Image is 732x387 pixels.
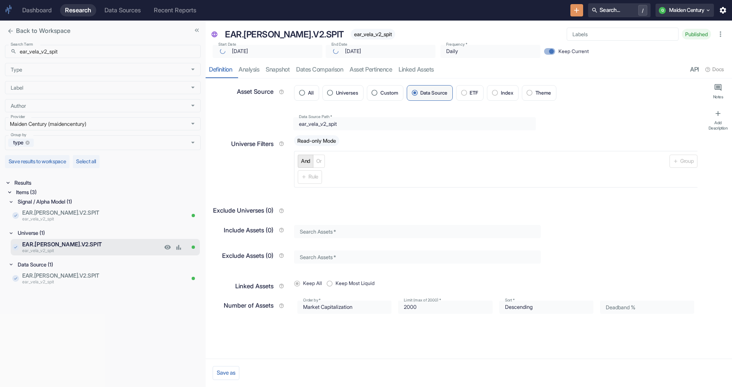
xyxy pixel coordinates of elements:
[345,45,425,58] input: yyyy-mm-dd
[5,155,69,168] button: Save results to workspace
[336,90,358,95] span: Universes
[154,7,196,14] div: Recent Reports
[22,209,162,222] a: EAR.[PERSON_NAME].V2.SPITear_vela_v2_spit
[213,366,239,380] button: Save as
[687,61,702,78] a: API
[224,301,273,310] p: Number of Assets
[336,280,375,287] span: Keep Most Liquid
[149,4,201,16] a: Recent Reports
[22,209,162,217] p: EAR.[PERSON_NAME].V2.SPIT
[331,42,347,47] label: End Date
[380,90,398,95] span: Custom
[206,61,732,78] div: resource tabs
[351,31,395,37] span: ear_vela_v2_spit
[65,7,91,14] div: Research
[188,119,198,129] button: Open
[499,301,593,314] div: Descending
[22,271,184,280] p: EAR.[PERSON_NAME].V2.SPIT
[225,28,344,41] p: EAR.[PERSON_NAME].V2.SPIT
[224,226,273,235] p: Include Assets (0)
[188,83,198,93] button: Open
[10,139,27,146] span: type
[188,101,198,111] button: Open
[297,301,391,314] div: Market Capitalization
[706,80,730,103] button: Notes
[22,271,184,285] a: EAR.[PERSON_NAME].V2.SPITear_vela_v2_spit
[22,7,52,14] div: Dashboard
[104,7,141,14] div: Data Sources
[231,139,273,148] p: Universe Filters
[191,25,202,36] button: Collapse Sidebar
[470,90,478,95] span: ETF
[100,4,146,16] a: Data Sources
[188,138,198,148] button: Open
[16,260,201,269] div: Data Source (1)
[173,241,184,253] a: View Analysis
[223,25,346,43] div: EAR.[PERSON_NAME].V2.SPIT
[73,155,100,168] button: Select all
[420,90,447,95] span: Data Source
[222,251,273,260] p: Exclude Assets (0)
[16,197,201,206] div: Signal / Alpha Model (1)
[558,48,589,55] span: Keep Current
[235,282,273,291] p: Linked Assets
[209,66,232,74] div: Definition
[22,240,162,254] a: EAR.[PERSON_NAME].V2.SPITear_vela_v2_spit
[188,65,198,74] button: Open
[588,3,651,17] button: Search.../
[5,25,16,37] button: close
[505,297,514,303] label: Sort
[535,90,551,95] span: Theme
[656,4,714,17] button: QMaiden Century
[14,188,201,197] div: Items (3)
[299,114,332,120] label: Data Source Path
[237,87,273,96] p: Asset Source
[659,7,666,14] div: Q
[17,4,57,16] a: Dashboard
[8,139,34,147] div: type
[162,241,173,253] a: View Preview
[22,216,162,223] p: ear_vela_v2_spit
[60,4,96,16] a: Research
[11,132,26,138] label: Group by
[303,280,322,287] span: Keep All
[11,42,33,47] label: Search Term
[707,120,729,130] div: Add Description
[211,31,218,39] span: Universe
[13,178,201,188] div: Results
[294,138,339,144] span: Read-only Mode
[404,297,441,303] label: Limit (max of 2000)
[213,206,273,215] p: Exclude Universes (0)
[501,90,513,95] span: Index
[11,114,25,120] label: Provider
[440,45,540,58] div: Daily
[308,90,314,95] span: All
[702,63,727,76] button: Docs
[22,279,184,285] p: ear_vela_v2_spit
[446,42,467,47] label: Frequency
[218,42,236,47] label: Start Date
[570,4,583,17] button: New Resource
[16,26,70,35] p: Back to Workspace
[682,31,711,37] span: Published
[22,248,162,254] p: ear_vela_v2_spit
[22,240,162,248] p: EAR.[PERSON_NAME].V2.SPIT
[232,45,312,58] input: yyyy-mm-dd
[303,297,321,303] label: Order by
[16,228,201,238] div: Universe (1)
